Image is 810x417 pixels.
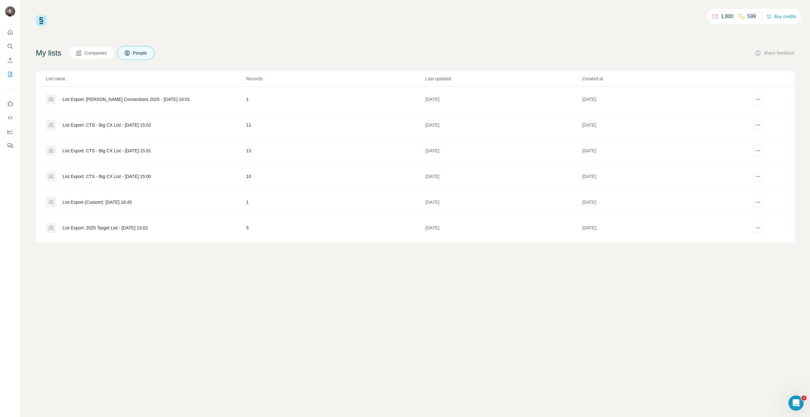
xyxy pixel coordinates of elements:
span: 1 [801,395,807,400]
button: actions [753,120,763,130]
button: Feedback [5,140,15,151]
button: Use Surfe on LinkedIn [5,98,15,109]
td: 10 [246,164,425,189]
td: [DATE] [425,215,582,241]
button: actions [753,171,763,182]
span: Companies [84,50,108,56]
button: Share feedback [755,50,795,56]
td: [DATE] [582,241,739,267]
td: [DATE] [425,112,582,138]
td: 13 [246,138,425,164]
td: [DATE] [425,189,582,215]
div: List Export: CTS - Big CX List - [DATE] 15:00 [63,173,151,180]
img: Avatar [5,6,15,17]
p: 599 [747,13,756,20]
button: Search [5,41,15,52]
div: List Export: CTS - Big CX List - [DATE] 15:01 [63,148,151,154]
button: Quick start [5,27,15,38]
button: actions [753,223,763,233]
td: [DATE] [582,87,739,112]
h4: My lists [36,48,61,58]
button: Dashboard [5,126,15,137]
button: Enrich CSV [5,55,15,66]
button: Buy credits [767,12,796,21]
td: [DATE] [425,241,582,267]
td: 5 [246,215,425,241]
div: List Export: [PERSON_NAME] Connections 2025 - [DATE] 16:01 [63,96,190,103]
td: 1 [246,189,425,215]
td: [DATE] [425,138,582,164]
button: My lists [5,69,15,80]
div: List Export (Custom): [DATE] 18:45 [63,199,132,205]
td: [DATE] [582,189,739,215]
span: People [133,50,148,56]
td: 1 [246,87,425,112]
td: [DATE] [425,164,582,189]
p: List name [46,76,246,82]
td: [DATE] [425,87,582,112]
button: actions [753,146,763,156]
td: [DATE] [582,138,739,164]
p: 1,800 [721,13,734,20]
p: Records [246,76,425,82]
img: Surfe Logo [36,15,47,26]
div: List Export: CTS - Big CX List - [DATE] 15:02 [63,122,151,128]
div: List Export: 2025 Target List - [DATE] 13:02 [63,225,148,231]
p: Last updated [425,76,581,82]
button: Use Surfe API [5,112,15,123]
td: [DATE] [582,112,739,138]
p: Created at [582,76,738,82]
td: 25 [246,241,425,267]
td: 11 [246,112,425,138]
td: [DATE] [582,215,739,241]
td: [DATE] [582,164,739,189]
button: actions [753,197,763,207]
iframe: Intercom live chat [788,395,804,411]
button: actions [753,94,763,104]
